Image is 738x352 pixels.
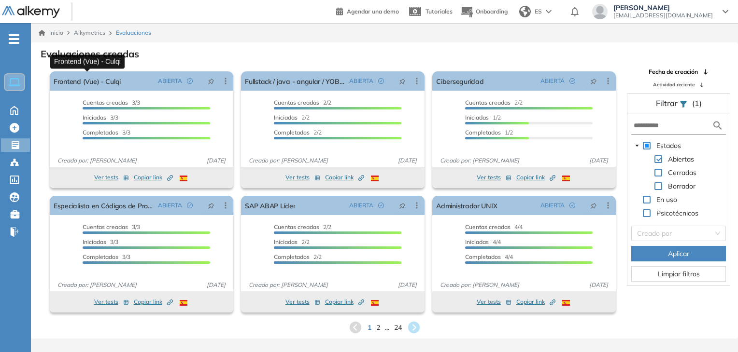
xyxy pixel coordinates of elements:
span: Psicotécnicos [656,209,698,217]
span: 2/2 [274,223,331,230]
span: 3/3 [83,223,140,230]
span: pushpin [399,202,406,209]
span: Borrador [668,182,695,190]
span: [EMAIL_ADDRESS][DOMAIN_NAME] [613,12,713,19]
span: 3/3 [83,238,118,245]
span: Psicotécnicos [654,207,700,219]
span: Alkymetrics [74,29,105,36]
span: ... [385,323,389,333]
span: Borrador [666,180,697,192]
span: Iniciadas [83,238,106,245]
img: world [519,6,531,17]
span: pushpin [208,77,214,85]
i: - [9,38,19,40]
span: check-circle [187,78,193,84]
span: Completados [83,129,118,136]
span: Cerradas [668,168,696,177]
span: ES [535,7,542,16]
span: Creado por: [PERSON_NAME] [245,281,332,289]
span: 2/2 [274,114,310,121]
span: Iniciadas [465,114,489,121]
span: Completados [274,253,310,260]
span: check-circle [378,78,384,84]
span: Limpiar filtros [658,269,700,279]
button: Aplicar [631,246,726,261]
span: [DATE] [394,156,421,165]
span: ABIERTA [158,201,182,210]
span: 2/2 [274,99,331,106]
button: Ver tests [477,296,511,308]
span: ABIERTA [158,77,182,85]
button: pushpin [200,198,222,213]
span: Cuentas creadas [274,99,319,106]
span: 2/2 [274,253,322,260]
span: [DATE] [394,281,421,289]
span: 1/2 [465,114,501,121]
a: Frontend (Vue) - Culqi [54,71,121,91]
span: Iniciadas [274,114,298,121]
button: pushpin [392,73,413,89]
span: (1) [692,97,702,109]
span: Creado por: [PERSON_NAME] [54,156,141,165]
span: 2/2 [274,129,322,136]
span: Copiar link [134,298,173,306]
span: 4/4 [465,223,523,230]
span: Copiar link [325,173,364,182]
span: Cuentas creadas [465,223,511,230]
span: 3/3 [83,253,130,260]
span: pushpin [590,202,597,209]
span: Aplicar [668,248,689,259]
span: Copiar link [516,298,555,306]
button: Copiar link [325,296,364,308]
span: Estados [654,140,683,151]
span: Cuentas creadas [83,223,128,230]
button: Limpiar filtros [631,266,726,282]
img: ESP [180,300,187,306]
button: Copiar link [134,172,173,183]
span: caret-down [635,143,639,148]
a: Especialista en Códigos de Proveedores y Clientes [54,196,154,215]
span: 3/3 [83,99,140,106]
a: Inicio [39,28,63,37]
button: pushpin [200,73,222,89]
div: Frontend (Vue) - Culqi [50,54,125,68]
span: 24 [394,323,402,333]
span: Iniciadas [274,238,298,245]
span: check-circle [569,78,575,84]
span: Iniciadas [465,238,489,245]
span: pushpin [399,77,406,85]
a: Agendar una demo [336,5,399,16]
span: Cuentas creadas [83,99,128,106]
span: Fecha de creación [649,68,698,76]
a: Fullstack / java - angular / YOBEL [245,71,345,91]
button: Copiar link [134,296,173,308]
button: Ver tests [477,172,511,183]
span: Completados [465,253,501,260]
span: ABIERTA [349,77,373,85]
button: Copiar link [516,296,555,308]
span: ABIERTA [540,77,565,85]
img: arrow [546,10,552,14]
span: [PERSON_NAME] [613,4,713,12]
button: Copiar link [516,172,555,183]
span: Completados [465,129,501,136]
span: Iniciadas [83,114,106,121]
span: 3/3 [83,129,130,136]
span: En uso [654,194,679,205]
span: Tutoriales [426,8,453,15]
span: 4/4 [465,238,501,245]
span: pushpin [590,77,597,85]
span: Completados [274,129,310,136]
span: Cuentas creadas [274,223,319,230]
span: En uso [656,195,677,204]
button: pushpin [392,198,413,213]
span: 4/4 [465,253,513,260]
span: Copiar link [134,173,173,182]
span: Creado por: [PERSON_NAME] [54,281,141,289]
span: 2/2 [274,238,310,245]
span: Abiertas [668,155,694,163]
a: Ciberseguridad [436,71,483,91]
span: ABIERTA [349,201,373,210]
h3: Evaluaciones creadas [41,48,139,60]
a: SAP ABAP Líder [245,196,295,215]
